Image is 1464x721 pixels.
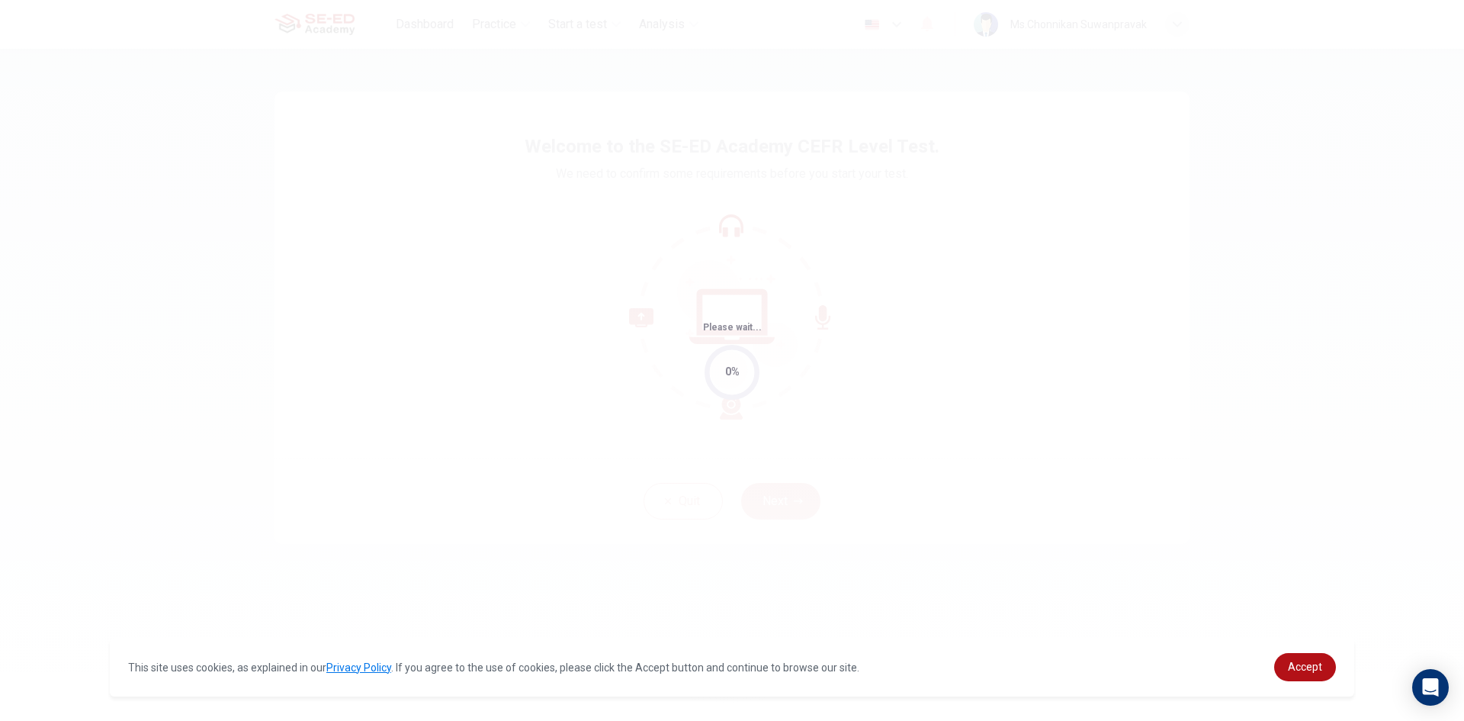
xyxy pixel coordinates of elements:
[1274,653,1336,681] a: dismiss cookie message
[1412,669,1449,706] div: Open Intercom Messenger
[326,661,391,674] a: Privacy Policy
[725,363,740,381] div: 0%
[110,638,1354,697] div: cookieconsent
[1288,661,1322,673] span: Accept
[128,661,859,674] span: This site uses cookies, as explained in our . If you agree to the use of cookies, please click th...
[703,322,762,333] span: Please wait...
